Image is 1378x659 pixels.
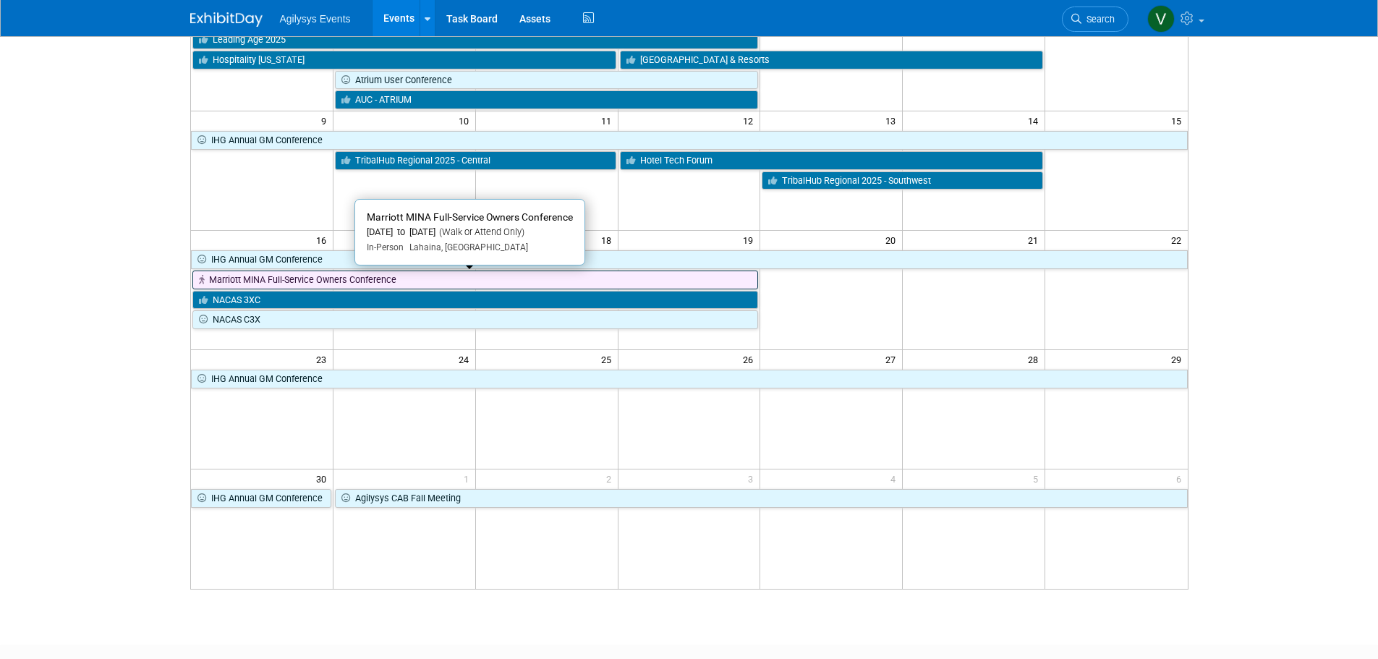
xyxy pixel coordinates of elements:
span: 26 [741,350,760,368]
span: 27 [884,350,902,368]
span: Agilysys Events [280,13,351,25]
a: IHG Annual GM Conference [191,131,1188,150]
a: Leading Age 2025 [192,30,759,49]
span: 6 [1175,469,1188,488]
a: [GEOGRAPHIC_DATA] & Resorts [620,51,1044,69]
a: TribalHub Regional 2025 - Southwest [762,171,1043,190]
span: 14 [1026,111,1045,129]
span: 25 [600,350,618,368]
span: 19 [741,231,760,249]
img: Vaitiare Munoz [1147,5,1175,33]
a: Atrium User Conference [335,71,759,90]
span: 29 [1170,350,1188,368]
a: Hospitality [US_STATE] [192,51,616,69]
span: 4 [889,469,902,488]
span: 28 [1026,350,1045,368]
span: 10 [457,111,475,129]
a: IHG Annual GM Conference [191,370,1188,388]
a: Marriott MINA Full-Service Owners Conference [192,271,759,289]
span: 3 [747,469,760,488]
a: Agilysys CAB Fall Meeting [335,489,1188,508]
span: In-Person [367,242,404,252]
span: (Walk or Attend Only) [435,226,524,237]
span: 30 [315,469,333,488]
span: 21 [1026,231,1045,249]
a: Hotel Tech Forum [620,151,1044,170]
span: 2 [605,469,618,488]
span: 1 [462,469,475,488]
span: 5 [1032,469,1045,488]
span: 15 [1170,111,1188,129]
span: 16 [315,231,333,249]
span: 20 [884,231,902,249]
span: 13 [884,111,902,129]
span: 22 [1170,231,1188,249]
a: IHG Annual GM Conference [191,489,331,508]
a: IHG Annual GM Conference [191,250,1188,269]
span: 24 [457,350,475,368]
span: 9 [320,111,333,129]
a: NACAS 3XC [192,291,759,310]
a: AUC - ATRIUM [335,90,759,109]
span: 18 [600,231,618,249]
span: Lahaina, [GEOGRAPHIC_DATA] [404,242,528,252]
div: [DATE] to [DATE] [367,226,573,239]
a: TribalHub Regional 2025 - Central [335,151,616,170]
span: 23 [315,350,333,368]
span: 12 [741,111,760,129]
img: ExhibitDay [190,12,263,27]
a: Search [1062,7,1128,32]
span: Search [1081,14,1115,25]
span: Marriott MINA Full-Service Owners Conference [367,211,573,223]
span: 11 [600,111,618,129]
a: NACAS C3X [192,310,759,329]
